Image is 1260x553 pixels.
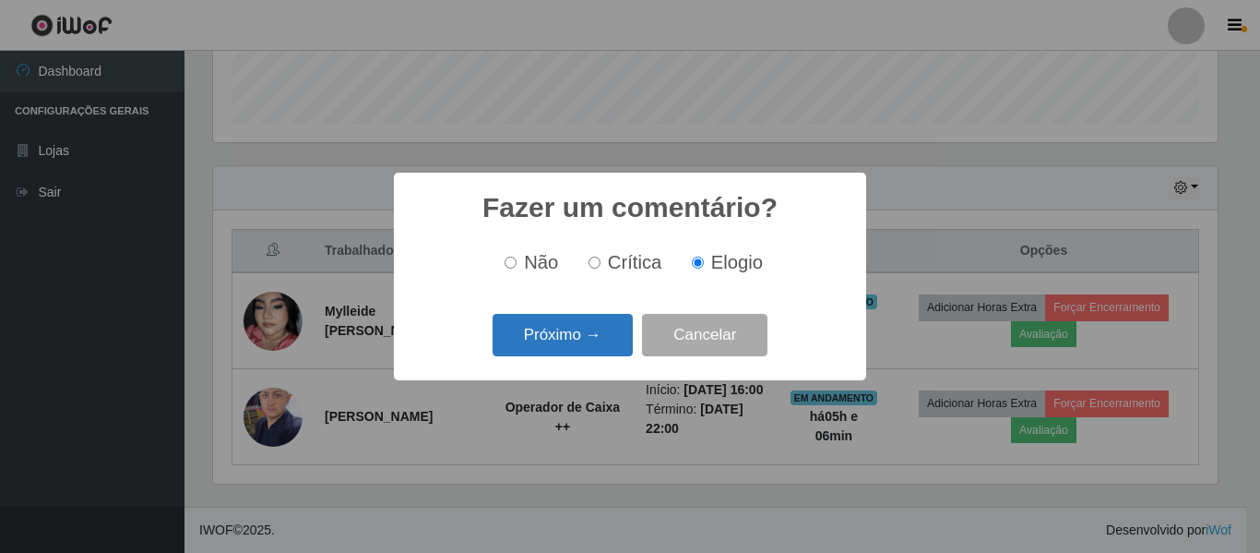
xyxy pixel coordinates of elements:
[642,314,767,357] button: Cancelar
[493,314,633,357] button: Próximo →
[524,252,558,272] span: Não
[482,191,778,224] h2: Fazer um comentário?
[588,257,600,269] input: Crítica
[505,257,517,269] input: Não
[608,252,662,272] span: Crítica
[711,252,763,272] span: Elogio
[692,257,704,269] input: Elogio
